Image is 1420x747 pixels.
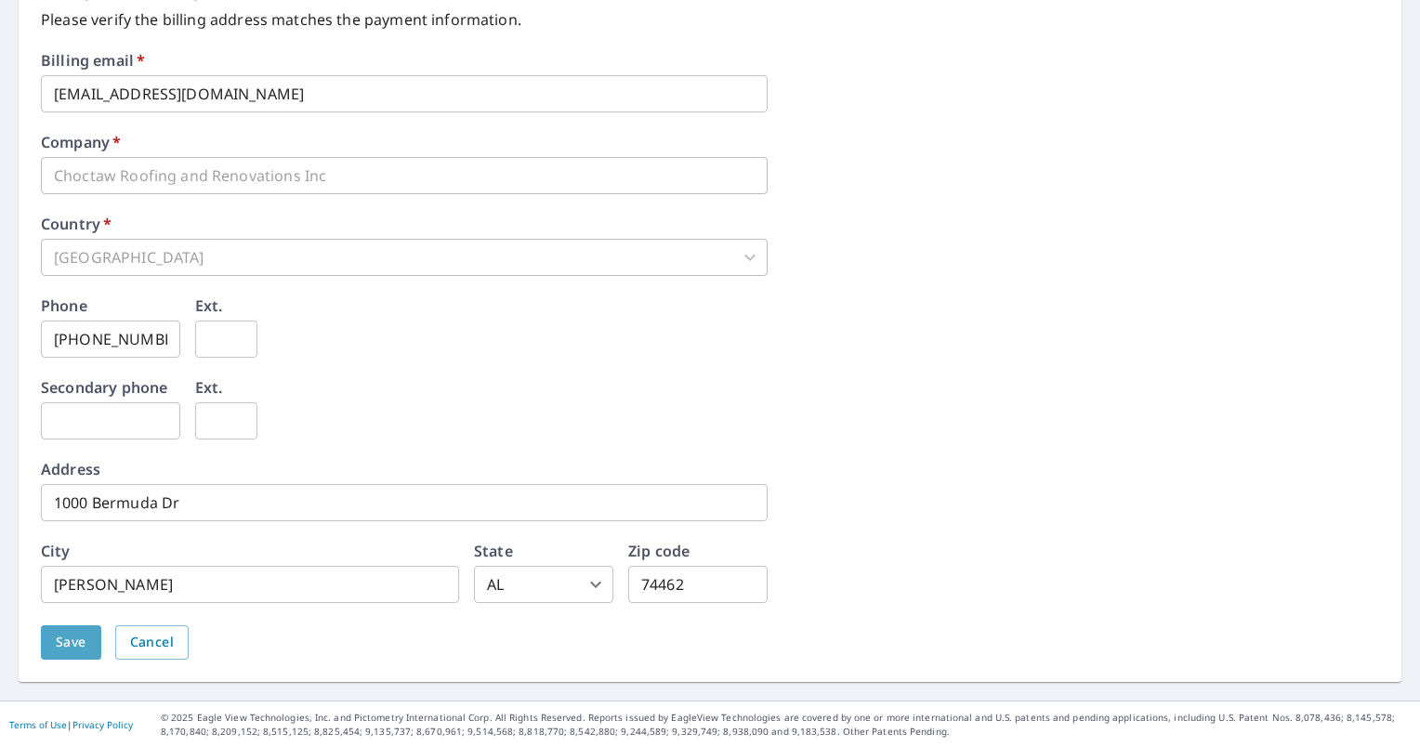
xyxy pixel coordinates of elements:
span: Save [56,631,86,654]
label: Zip code [628,544,690,558]
p: | [9,719,133,730]
p: © 2025 Eagle View Technologies, Inc. and Pictometry International Corp. All Rights Reserved. Repo... [161,711,1411,739]
button: Save [41,625,101,660]
label: Secondary phone [41,380,167,395]
label: Phone [41,298,87,313]
label: State [474,544,513,558]
label: Address [41,462,100,477]
label: Company [41,135,121,150]
a: Privacy Policy [72,718,133,731]
label: Country [41,216,112,231]
label: Ext. [195,298,223,313]
p: Please verify the billing address matches the payment information. [41,8,1379,31]
label: Ext. [195,380,223,395]
div: AL [474,566,613,603]
label: City [41,544,71,558]
span: Cancel [130,631,174,654]
a: Terms of Use [9,718,67,731]
label: Billing email [41,53,145,68]
button: Cancel [115,625,189,660]
div: [GEOGRAPHIC_DATA] [41,239,768,276]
